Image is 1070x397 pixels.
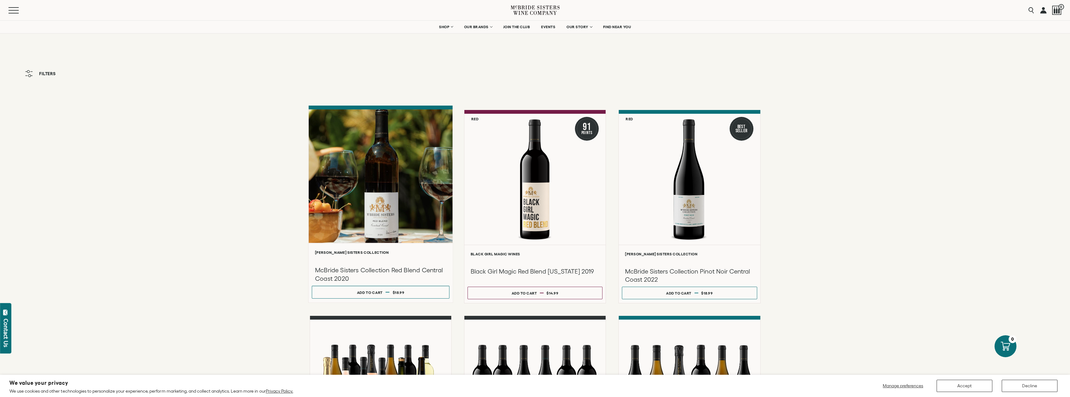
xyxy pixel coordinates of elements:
a: [PERSON_NAME] Sisters Collection McBride Sisters Collection Red Blend Central Coast 2020 Add to c... [308,106,453,303]
button: Decline [1002,380,1057,392]
h6: Black Girl Magic Wines [471,252,599,256]
h6: Red [471,117,479,121]
a: OUR BRANDS [460,21,496,33]
h3: McBride Sisters Collection Pinot Noir Central Coast 2022 [625,267,754,284]
span: JOIN THE CLUB [503,25,530,29]
h3: McBride Sisters Collection Red Blend Central Coast 2020 [315,266,446,283]
a: Privacy Policy. [266,389,293,394]
a: FIND NEAR YOU [599,21,635,33]
button: Filters [22,67,59,80]
h2: We value your privacy [9,380,293,386]
a: SHOP [435,21,457,33]
span: EVENTS [541,25,555,29]
span: Manage preferences [883,383,923,388]
button: Mobile Menu Trigger [8,7,31,13]
a: Red Best Seller McBride Sisters Collection Central Coast Pinot Noir [PERSON_NAME] Sisters Collect... [618,110,760,303]
span: 0 [1058,4,1064,10]
a: OUR STORY [562,21,596,33]
span: OUR BRANDS [464,25,488,29]
div: Add to cart [666,289,691,298]
span: FIND NEAR YOU [603,25,631,29]
h6: Red [626,117,633,121]
span: $18.99 [701,291,713,295]
a: JOIN THE CLUB [499,21,534,33]
div: Add to cart [357,288,382,297]
span: $18.99 [392,290,404,294]
button: Add to cart $14.99 [468,287,602,299]
h6: [PERSON_NAME] Sisters Collection [625,252,754,256]
span: SHOP [439,25,450,29]
a: EVENTS [537,21,559,33]
p: We use cookies and other technologies to personalize your experience, perform marketing, and coll... [9,388,293,394]
div: 0 [1009,335,1016,343]
button: Accept [937,380,992,392]
span: Filters [39,71,56,76]
button: Add to cart $18.99 [312,286,449,299]
h6: [PERSON_NAME] Sisters Collection [315,250,446,254]
span: OUR STORY [566,25,588,29]
div: Add to cart [512,289,537,298]
button: Add to cart $18.99 [622,287,757,299]
h3: Black Girl Magic Red Blend [US_STATE] 2019 [471,267,599,275]
button: Manage preferences [879,380,927,392]
span: $14.99 [546,291,558,295]
div: Contact Us [3,319,9,347]
a: Red 91 Points Black Girl Magic Red Blend Black Girl Magic Wines Black Girl Magic Red Blend [US_ST... [464,110,606,303]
